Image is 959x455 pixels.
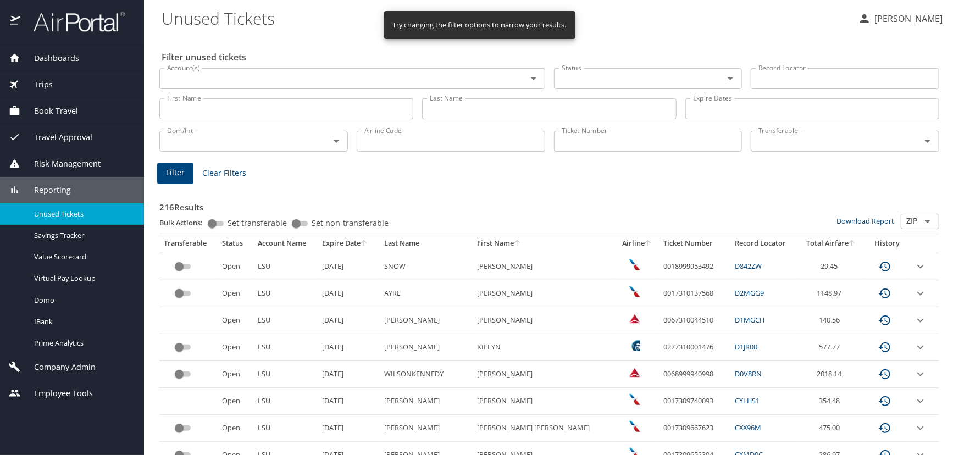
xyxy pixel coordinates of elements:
th: History [864,234,909,253]
button: Open [329,134,344,149]
a: CYLHS1 [735,396,760,406]
td: LSU [253,361,318,388]
td: [PERSON_NAME] [PERSON_NAME] [473,415,615,442]
td: SNOW [380,253,473,280]
td: [PERSON_NAME] [473,280,615,307]
button: sort [849,240,856,247]
th: Airline [615,234,659,253]
a: D842ZW [735,261,762,271]
td: 0017309667623 [659,415,730,442]
td: 0017309740093 [659,388,730,415]
button: Clear Filters [198,163,251,184]
span: IBank [34,317,131,327]
td: 354.48 [798,388,864,415]
td: 0068999940998 [659,361,730,388]
td: LSU [253,253,318,280]
button: expand row [914,341,927,354]
a: Download Report [836,216,894,226]
a: D1MGCH [735,315,764,325]
td: [DATE] [318,361,380,388]
span: Virtual Pay Lookup [34,273,131,284]
img: Delta Airlines [629,367,640,378]
span: Risk Management [20,158,101,170]
p: [PERSON_NAME] [871,12,943,25]
span: Clear Filters [202,167,246,180]
td: 577.77 [798,334,864,361]
td: [PERSON_NAME] [380,307,473,334]
button: expand row [914,421,927,435]
img: Delta Airlines [629,313,640,324]
td: 140.56 [798,307,864,334]
button: Filter [157,163,193,184]
img: icon-airportal.png [10,11,21,32]
a: D1JR00 [735,342,757,352]
td: [DATE] [318,388,380,415]
h1: Unused Tickets [162,1,849,35]
button: Open [526,71,541,86]
span: Book Travel [20,105,78,117]
img: American Airlines [629,421,640,432]
td: 0277310001476 [659,334,730,361]
button: Open [723,71,738,86]
th: First Name [473,234,615,253]
button: expand row [914,287,927,300]
button: Open [920,214,935,229]
td: [PERSON_NAME] [380,388,473,415]
button: [PERSON_NAME] [853,9,947,29]
button: expand row [914,368,927,381]
button: expand row [914,314,927,327]
th: Total Airfare [798,234,864,253]
img: Alaska Airlines [629,340,640,351]
td: [PERSON_NAME] [380,334,473,361]
td: LSU [253,307,318,334]
span: Dashboards [20,52,79,64]
a: D0V8RN [735,369,762,379]
span: Savings Tracker [34,230,131,241]
th: Ticket Number [659,234,730,253]
td: 475.00 [798,415,864,442]
span: Prime Analytics [34,338,131,348]
a: D2MGG9 [735,288,764,298]
td: [DATE] [318,415,380,442]
td: WILSONKENNEDY [380,361,473,388]
td: 2018.14 [798,361,864,388]
td: AYRE [380,280,473,307]
th: Account Name [253,234,318,253]
button: Open [920,134,935,149]
div: Transferable [164,238,213,248]
td: [DATE] [318,280,380,307]
td: LSU [253,415,318,442]
span: Trips [20,79,53,91]
td: LSU [253,334,318,361]
td: [DATE] [318,334,380,361]
td: [PERSON_NAME] [473,361,615,388]
button: expand row [914,395,927,408]
h2: Filter unused tickets [162,48,941,66]
a: CXX96M [735,423,761,432]
td: [DATE] [318,307,380,334]
button: sort [645,240,652,247]
th: Record Locator [730,234,798,253]
span: Unused Tickets [34,209,131,219]
div: Try changing the filter options to narrow your results. [393,14,567,36]
td: Open [218,415,253,442]
img: airportal-logo.png [21,11,125,32]
td: LSU [253,280,318,307]
span: Set non-transferable [312,219,389,227]
td: [PERSON_NAME] [473,388,615,415]
td: LSU [253,388,318,415]
img: American Airlines [629,286,640,297]
span: Filter [166,166,185,180]
td: 29.45 [798,253,864,280]
td: Open [218,334,253,361]
span: Employee Tools [20,387,93,399]
td: KIELYN [473,334,615,361]
td: Open [218,361,253,388]
button: sort [361,240,368,247]
span: Domo [34,295,131,306]
td: 1148.97 [798,280,864,307]
th: Last Name [380,234,473,253]
span: Reporting [20,184,71,196]
td: [DATE] [318,253,380,280]
td: Open [218,388,253,415]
